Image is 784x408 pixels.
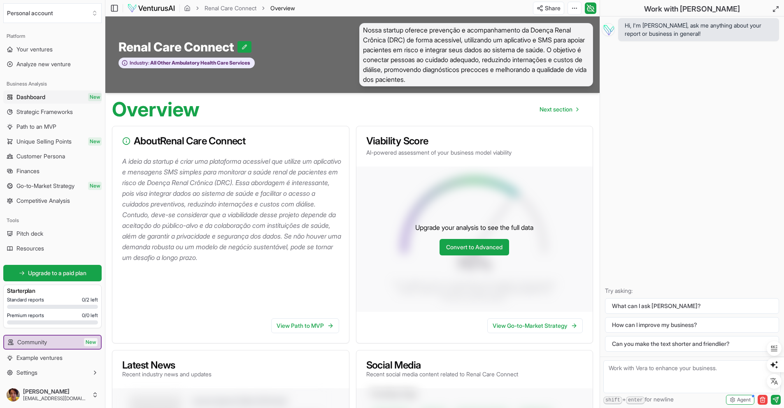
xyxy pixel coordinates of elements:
nav: pagination [533,101,585,118]
button: Industry:All Other Ambulatory Health Care Services [119,58,255,69]
kbd: enter [626,396,645,404]
h2: Work with [PERSON_NAME] [644,3,740,15]
p: Upgrade your analysis to see the full data [415,223,533,232]
h3: Starter plan [7,287,98,295]
button: How can I improve my business? [605,317,779,333]
a: View Path to MVP [271,318,339,333]
p: Recent industry news and updates [122,370,212,378]
span: New [84,338,98,346]
span: Path to an MVP [16,123,56,131]
span: Premium reports [7,312,44,319]
button: Settings [3,366,102,379]
a: Renal Care Connect [205,4,256,12]
span: Pitch deck [16,229,43,238]
span: [PERSON_NAME] [23,388,88,395]
span: Community [17,338,47,346]
span: Standard reports [7,297,44,303]
button: Agent [726,395,754,405]
h3: Social Media [366,360,518,370]
span: New [88,182,102,190]
p: Try asking: [605,287,779,295]
p: A ideia da startup é criar uma plataforma acessível que utilize um aplicativo e mensagens SMS sim... [122,156,342,263]
kbd: shift [603,396,622,404]
h3: About Renal Care Connect [122,136,339,146]
span: Upgrade to a paid plan [28,269,86,277]
span: Unique Selling Points [16,137,72,146]
span: Your ventures [16,45,53,53]
a: Finances [3,165,102,178]
h3: Latest News [122,360,212,370]
a: Go to next page [533,101,585,118]
span: Nossa startup oferece prevenção e acompanhamento da Doença Renal Crônica (DRC) de forma acessível... [359,23,593,86]
a: Go-to-Market StrategyNew [3,179,102,192]
div: Tools [3,214,102,227]
button: Can you make the text shorter and friendlier? [605,336,779,352]
button: What can I ask [PERSON_NAME]? [605,298,779,314]
a: CommunityNew [4,336,101,349]
span: Resources [16,244,44,253]
span: Hi, I'm [PERSON_NAME], ask me anything about your report or business in general! [625,21,772,38]
span: + for newline [603,395,674,404]
a: Analyze new venture [3,58,102,71]
span: Customer Persona [16,152,65,160]
span: Settings [16,369,37,377]
span: Dashboard [16,93,45,101]
span: All Other Ambulatory Health Care Services [149,60,250,66]
span: 0 / 2 left [82,297,98,303]
a: Resources [3,242,102,255]
a: Pitch deck [3,227,102,240]
p: Recent social media content related to Renal Care Connect [366,370,518,378]
span: Example ventures [16,354,63,362]
nav: breadcrumb [184,4,295,12]
span: New [88,93,102,101]
span: Go-to-Market Strategy [16,182,74,190]
span: Agent [737,396,751,403]
span: Renal Care Connect [119,39,237,54]
a: Strategic Frameworks [3,105,102,118]
span: Industry: [130,60,149,66]
span: 0 / 0 left [82,312,98,319]
a: Unique Selling PointsNew [3,135,102,148]
img: ACg8ocKv9jAvgIpTfzgR5ubnBSBs4t8iJwhoC7X8rgEGka6cpqdanUvQZA=s96-c [7,388,20,401]
span: New [88,137,102,146]
img: Vera [602,23,615,36]
a: Help [3,381,102,394]
span: Analyze new venture [16,60,71,68]
button: Select an organization [3,3,102,23]
a: Customer Persona [3,150,102,163]
a: Path to an MVP [3,120,102,133]
a: Your ventures [3,43,102,56]
img: logo [127,3,175,13]
div: Business Analysis [3,77,102,90]
a: DashboardNew [3,90,102,104]
a: View Go-to-Market Strategy [487,318,583,333]
span: Share [545,4,561,12]
a: Upgrade to a paid plan [3,265,102,281]
a: Example ventures [3,351,102,364]
h1: Overview [112,100,200,119]
button: [PERSON_NAME][EMAIL_ADDRESS][DOMAIN_NAME] [3,385,102,405]
span: [EMAIL_ADDRESS][DOMAIN_NAME] [23,395,88,402]
span: Strategic Frameworks [16,108,73,116]
p: AI-powered assessment of your business model viability [366,148,583,157]
a: Competitive Analysis [3,194,102,207]
span: Competitive Analysis [16,197,70,205]
a: Convert to Advanced [440,239,509,255]
span: Finances [16,167,40,175]
button: Share [533,2,564,15]
h3: Viability Score [366,136,583,146]
span: Overview [270,4,295,12]
span: Next section [540,105,572,114]
div: Platform [3,30,102,43]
